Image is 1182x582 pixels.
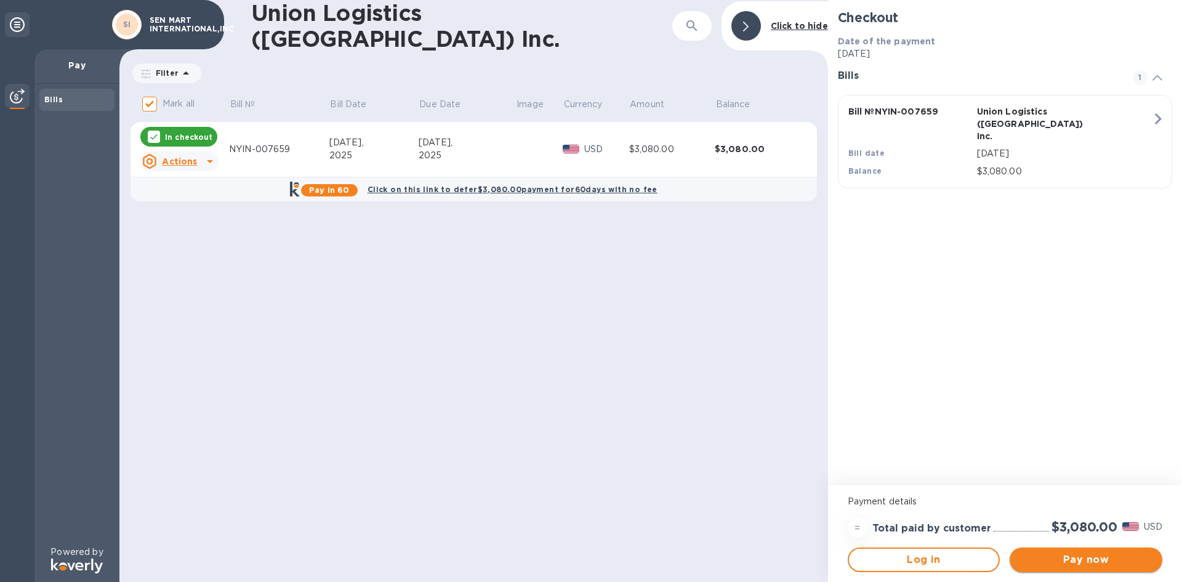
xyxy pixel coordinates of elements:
b: Date of the payment [838,36,936,46]
p: USD [584,143,629,156]
p: Mark all [163,97,195,110]
h2: Checkout [838,10,1172,25]
span: 1 [1133,70,1148,85]
p: $3,080.00 [977,165,1152,178]
img: USD [563,145,579,153]
p: Pay [44,59,110,71]
p: SEN MART INTERNATIONAL,INC [150,16,211,33]
h3: Total paid by customer [872,523,991,535]
p: Union Logistics ([GEOGRAPHIC_DATA]) Inc. [977,105,1101,142]
span: Log in [859,552,989,567]
span: Bill № [230,98,271,111]
div: 2025 [329,149,419,162]
p: Amount [630,98,664,111]
p: Bill № NYIN-007659 [848,105,972,118]
b: Click to hide [771,21,828,31]
button: Pay now [1010,548,1162,572]
b: Bill date [848,148,885,158]
p: Due Date [419,98,460,111]
p: Bill Date [330,98,366,111]
p: Bill № [230,98,255,111]
p: Powered by [50,546,103,559]
span: Pay now [1019,552,1152,567]
span: Bill Date [330,98,382,111]
p: In checkout [165,132,212,142]
div: = [848,518,867,538]
p: Payment details [848,495,1162,508]
div: NYIN-007659 [229,143,329,156]
img: USD [1122,522,1139,531]
p: Currency [564,98,602,111]
div: $3,080.00 [715,143,801,155]
b: Pay in 60 [309,185,349,195]
h2: $3,080.00 [1051,519,1117,535]
p: Balance [716,98,750,111]
button: Log in [848,548,1000,572]
div: [DATE], [419,136,516,149]
b: SI [123,20,131,29]
p: Filter [151,68,179,78]
button: Bill №NYIN-007659Union Logistics ([GEOGRAPHIC_DATA]) Inc.Bill date[DATE]Balance$3,080.00 [838,95,1172,188]
b: Bills [44,95,63,104]
div: $3,080.00 [629,143,715,156]
p: [DATE] [838,47,1172,60]
b: Click on this link to defer $3,080.00 payment for 60 days with no fee [368,185,657,194]
span: Due Date [419,98,476,111]
u: Actions [162,156,197,166]
span: Amount [630,98,680,111]
b: Balance [848,166,882,176]
span: Balance [716,98,766,111]
div: [DATE], [329,136,419,149]
p: USD [1144,520,1162,533]
p: [DATE] [977,147,1152,160]
img: Logo [51,559,103,573]
p: Image [517,98,544,111]
div: 2025 [419,149,516,162]
h3: Bills [838,70,1118,82]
